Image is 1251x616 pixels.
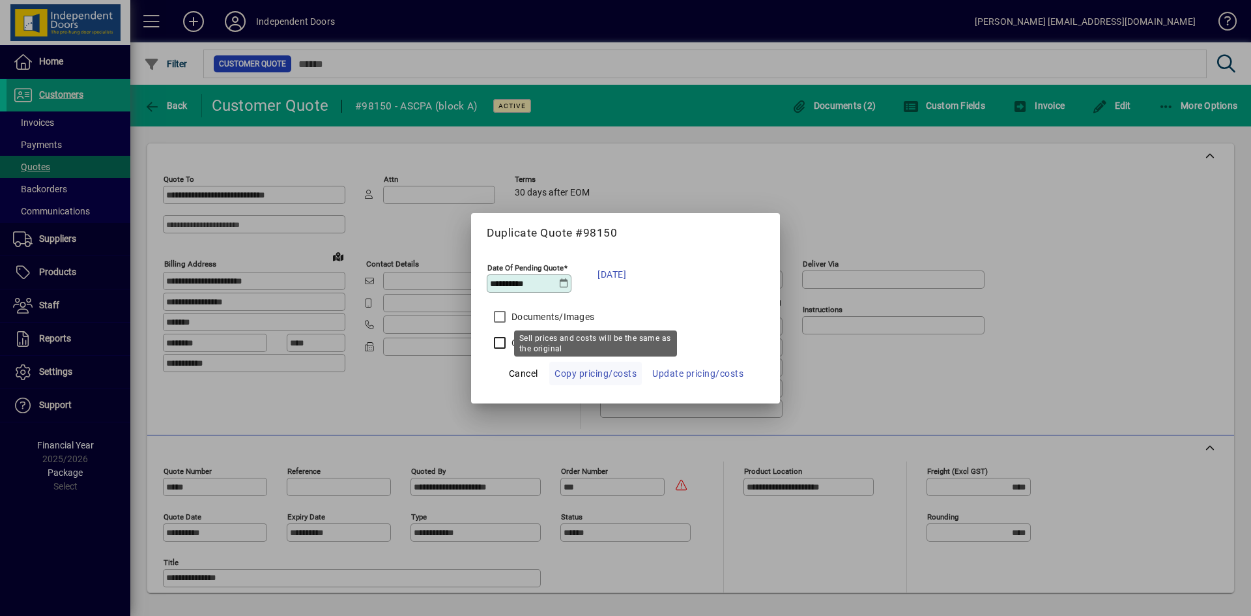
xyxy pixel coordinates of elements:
[509,366,538,381] span: Cancel
[647,362,749,385] button: Update pricing/costs
[549,362,642,385] button: Copy pricing/costs
[487,263,564,272] mat-label: Date Of Pending Quote
[597,267,626,282] span: [DATE]
[652,366,743,381] span: Update pricing/costs
[554,366,637,381] span: Copy pricing/costs
[514,330,677,357] div: Sell prices and costs will be the same as the original
[502,362,544,385] button: Cancel
[487,226,764,240] h5: Duplicate Quote #98150
[591,258,633,291] button: [DATE]
[509,310,594,323] label: Documents/Images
